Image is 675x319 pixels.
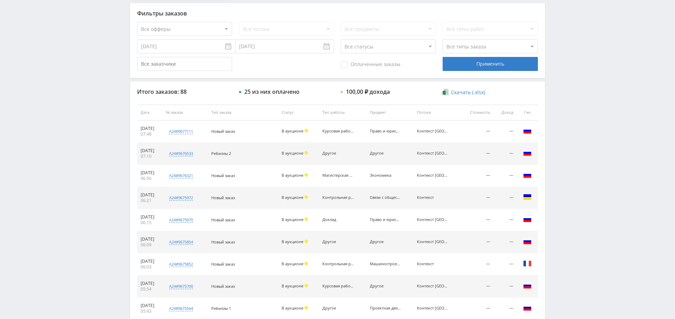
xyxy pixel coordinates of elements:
div: Связи с общественностью [370,195,401,200]
div: 07:48 [141,131,159,137]
img: rus.png [523,171,532,179]
img: rus.png [523,237,532,246]
div: [DATE] [141,170,159,176]
div: 06:21 [141,198,159,203]
div: a24#9675700 [169,284,193,289]
td: — [494,275,517,298]
div: [DATE] [141,303,159,308]
div: 100,00 ₽ дохода [346,89,390,95]
img: rus.png [523,281,532,290]
div: Контекст new лендинг [417,306,449,311]
div: a24#9677111 [169,129,193,134]
div: 25 из них оплачено [244,89,300,95]
span: Холд [304,173,308,177]
div: Контекст new лендинг [417,173,449,178]
a: Скачать (.xlsx) [443,89,485,96]
div: [DATE] [141,259,159,264]
div: Курсовая работа [322,129,354,134]
div: Право и юриспруденция [370,217,401,222]
td: — [461,187,494,209]
div: Контекст new лендинг [417,129,449,134]
div: Контекст new лендинг [417,151,449,156]
div: [DATE] [141,236,159,242]
div: Машиностроение [370,262,401,266]
span: Новый заказ [211,173,235,178]
div: Магистерская диссертация [322,173,354,178]
div: Проектная деятельность [370,306,401,311]
th: Тип работы [319,105,366,121]
div: Другое [322,306,354,311]
div: Применить [443,57,538,71]
span: В аукционе [282,195,303,200]
span: Холд [304,306,308,310]
th: Стоимость [461,105,494,121]
span: В аукционе [282,172,303,178]
div: [DATE] [141,192,159,198]
th: Потоки [413,105,461,121]
span: Ребиллы 1 [211,306,231,311]
span: Ребиллы 2 [211,151,231,156]
span: В аукционе [282,217,303,222]
td: — [461,275,494,298]
div: Курсовая работа [322,284,354,288]
td: — [494,231,517,253]
div: a24#9675972 [169,195,193,201]
span: В аукционе [282,261,303,266]
span: В аукционе [282,128,303,134]
div: Контекст new лендинг [417,284,449,288]
div: Право и юриспруденция [370,129,401,134]
td: — [494,121,517,143]
div: 07:10 [141,154,159,159]
span: В аукционе [282,283,303,288]
div: Контекст [417,195,449,200]
img: rus.png [523,149,532,157]
div: Другое [370,151,401,156]
span: Холд [304,217,308,221]
td: — [494,165,517,187]
img: rus.png [523,126,532,135]
span: Холд [304,284,308,287]
span: Холд [304,151,308,155]
span: Новый заказ [211,284,235,289]
div: Другое [370,284,401,288]
span: Оплаченные заказы [341,61,400,68]
div: 05:54 [141,286,159,292]
th: Статус [278,105,319,121]
td: — [461,209,494,231]
td: — [461,253,494,275]
div: Контрольная работа [322,195,354,200]
img: ukr.png [523,193,532,201]
div: a24#9675970 [169,217,193,223]
div: a24#9675852 [169,261,193,267]
td: — [494,187,517,209]
div: Контекст new лендинг [417,240,449,244]
div: [DATE] [141,126,159,131]
span: В аукционе [282,150,303,156]
td: — [494,209,517,231]
img: rus.png [523,304,532,312]
img: xlsx [443,89,449,96]
td: — [461,143,494,165]
div: Доклад [322,217,354,222]
span: Новый заказ [211,195,235,200]
div: [DATE] [141,281,159,286]
span: Холд [304,195,308,199]
div: 06:15 [141,220,159,226]
span: Новый заказ [211,129,235,134]
th: Гео [517,105,538,121]
div: [DATE] [141,148,159,154]
span: В аукционе [282,239,303,244]
th: Предмет [366,105,413,121]
td: — [461,121,494,143]
div: a24#9676321 [169,173,193,178]
input: Все заказчики [137,57,232,71]
div: Другое [322,240,354,244]
span: Новый заказ [211,217,235,222]
div: [DATE] [141,214,159,220]
img: fra.png [523,259,532,268]
div: Другое [370,240,401,244]
div: Экономика [370,173,401,178]
span: Холд [304,240,308,243]
th: Доход [494,105,517,121]
div: 06:09 [141,242,159,248]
